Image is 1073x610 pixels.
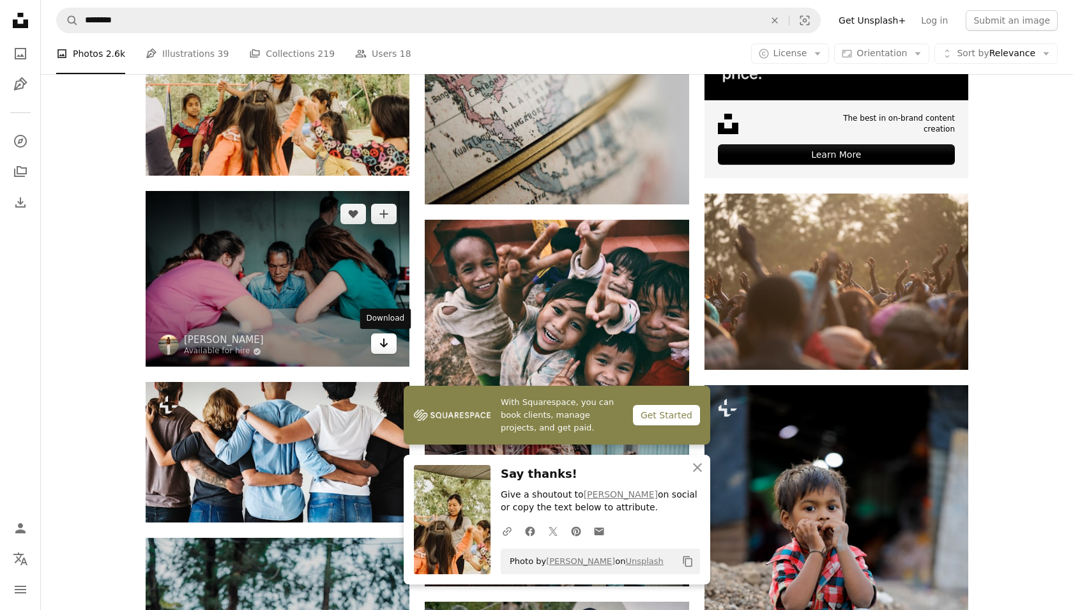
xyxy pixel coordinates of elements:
a: Download [371,333,397,354]
button: Sort byRelevance [934,43,1058,64]
span: License [773,48,807,58]
a: Illustrations 39 [146,33,229,74]
a: Log in / Sign up [8,515,33,541]
span: The best in on-brand content creation [810,113,955,135]
span: 18 [400,47,411,61]
span: Sort by [957,48,989,58]
a: people dancing during daytime [704,275,968,287]
a: Photos [8,41,33,66]
span: Relevance [957,47,1035,60]
a: Share over email [588,518,611,544]
a: [PERSON_NAME] [584,489,658,499]
a: Download History [8,190,33,215]
a: Unsplash [625,556,663,566]
img: closeup photo of world globe [425,27,689,204]
img: people dancing during daytime [704,194,968,369]
a: Get Unsplash+ [831,10,913,31]
button: Clear [761,8,789,33]
span: 39 [218,47,229,61]
span: Orientation [856,48,907,58]
p: Give a shoutout to on social or copy the text below to attribute. [501,489,700,514]
a: With Squarespace, you can book clients, manage projects, and get paid.Get Started [404,386,710,445]
a: closeup photo of world globe [425,110,689,121]
a: Collections [8,159,33,185]
a: Share on Facebook [519,518,542,544]
a: Users 18 [355,33,411,74]
form: Find visuals sitewide [56,8,821,33]
img: file-1631678316303-ed18b8b5cb9cimage [718,114,738,134]
a: Collections 219 [249,33,335,74]
a: five children smiling while doing peace hand sign [425,301,689,313]
a: [PERSON_NAME] [184,333,264,346]
button: Visual search [789,8,820,33]
a: Home — Unsplash [8,8,33,36]
img: Go to Elianna Gill's profile [158,335,179,355]
a: [PERSON_NAME] [546,556,615,566]
div: Get Started [633,405,700,425]
img: file-1747939142011-51e5cc87e3c9 [414,406,491,425]
button: Copy to clipboard [677,551,699,572]
a: Share on Twitter [542,518,565,544]
button: Submit an image [966,10,1058,31]
button: Orientation [834,43,929,64]
img: Diverse people with teamwork concept [146,382,409,522]
button: License [751,43,830,64]
div: Learn More [718,144,955,165]
button: Add to Collection [371,204,397,224]
span: 219 [317,47,335,61]
button: Search Unsplash [57,8,79,33]
button: Language [8,546,33,572]
a: Log in [913,10,955,31]
h3: Say thanks! [501,465,700,484]
button: Like [340,204,366,224]
div: Download [360,309,411,329]
a: Explore [8,128,33,154]
a: indian poor child playing at home [704,577,968,588]
img: five children smiling while doing peace hand sign [425,220,689,395]
img: a group of people sitting around a table [146,191,409,367]
a: a group of people sitting around a table [146,273,409,284]
a: Available for hire [184,346,264,356]
button: Menu [8,577,33,602]
span: Photo by on [503,551,664,572]
a: a group of young children standing around each other [146,82,409,93]
a: Diverse people with teamwork concept [146,446,409,458]
span: With Squarespace, you can book clients, manage projects, and get paid. [501,396,623,434]
a: Illustrations [8,72,33,97]
a: Share on Pinterest [565,518,588,544]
